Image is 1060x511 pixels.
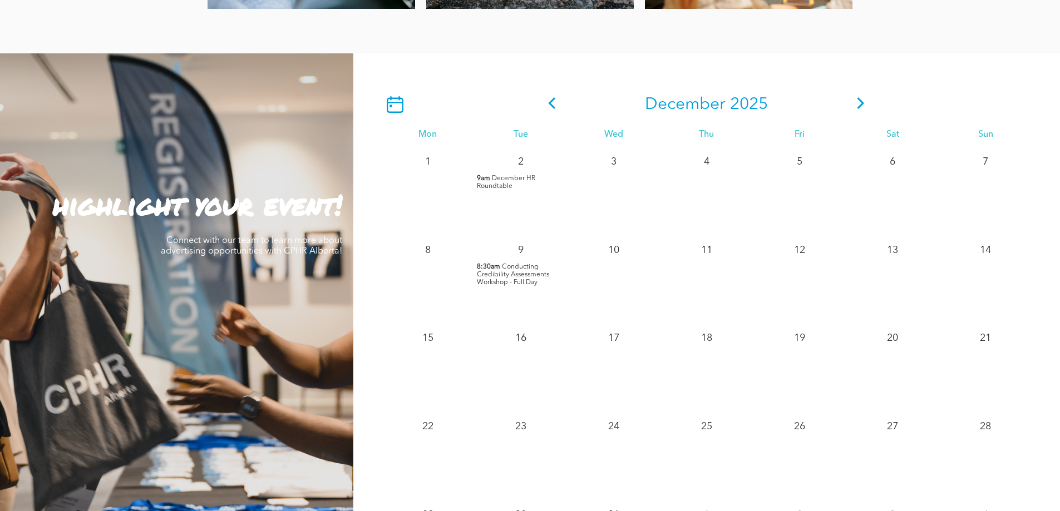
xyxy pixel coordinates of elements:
p: 12 [790,240,810,260]
p: 19 [790,328,810,348]
p: 6 [882,152,903,172]
p: 23 [511,416,531,436]
span: 2025 [730,96,768,113]
p: 22 [418,416,438,436]
p: 2 [511,152,531,172]
span: 9am [477,175,490,182]
p: 17 [604,328,624,348]
p: 24 [604,416,624,436]
span: Conducting Credibility Assessments Workshop - Full Day [477,264,549,286]
p: 21 [975,328,995,348]
p: 14 [975,240,995,260]
p: 18 [697,328,717,348]
p: 15 [418,328,438,348]
strong: highlight your event! [53,185,342,224]
span: December [645,96,726,113]
p: 27 [882,416,903,436]
p: 20 [882,328,903,348]
p: 11 [697,240,717,260]
span: December HR Roundtable [477,175,535,190]
div: Wed [567,130,660,140]
div: Sat [846,130,939,140]
div: Thu [660,130,753,140]
div: Fri [753,130,846,140]
p: 8 [418,240,438,260]
p: 5 [790,152,810,172]
div: Tue [474,130,567,140]
p: 9 [511,240,531,260]
p: 13 [882,240,903,260]
p: 26 [790,416,810,436]
span: Connect with our team to learn more about advertising opportunities with CPHR Alberta! [161,236,342,256]
p: 16 [511,328,531,348]
p: 4 [697,152,717,172]
p: 1 [418,152,438,172]
p: 10 [604,240,624,260]
span: 8:30am [477,263,500,271]
div: Mon [381,130,474,140]
p: 3 [604,152,624,172]
div: Sun [939,130,1032,140]
p: 28 [975,416,995,436]
p: 25 [697,416,717,436]
p: 7 [975,152,995,172]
